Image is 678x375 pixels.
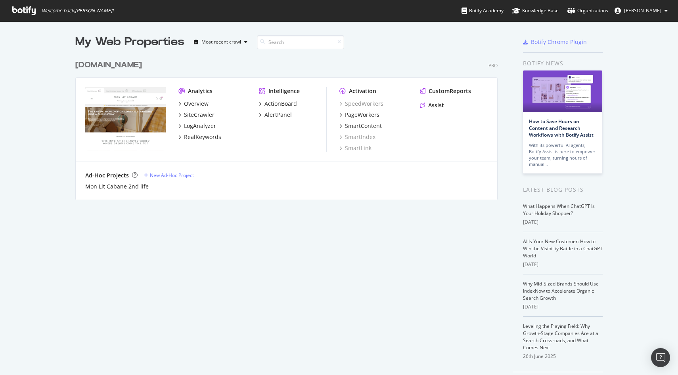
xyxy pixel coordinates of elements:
div: My Web Properties [75,34,184,50]
div: 26th June 2025 [523,353,603,360]
div: Overview [184,100,209,108]
a: What Happens When ChatGPT Is Your Holiday Shopper? [523,203,595,217]
div: [DOMAIN_NAME] [75,59,142,71]
div: Botify Chrome Plugin [531,38,587,46]
div: AlertPanel [264,111,292,119]
div: Assist [428,101,444,109]
div: [DATE] [523,303,603,310]
button: [PERSON_NAME] [608,4,674,17]
div: With its powerful AI agents, Botify Assist is here to empower your team, turning hours of manual… [529,142,596,168]
a: New Ad-Hoc Project [144,172,194,179]
a: RealKeywords [178,133,221,141]
a: SmartLink [339,144,372,152]
div: Botify Academy [462,7,504,15]
img: monlitcabane.com [85,87,166,151]
div: Pro [488,62,498,69]
a: SiteCrawler [178,111,215,119]
a: Why Mid-Sized Brands Should Use IndexNow to Accelerate Organic Search Growth [523,280,599,301]
div: SmartContent [345,122,382,130]
a: Mon Lit Cabane 2nd life [85,183,149,190]
div: Open Intercom Messenger [651,348,670,367]
div: Analytics [188,87,213,95]
a: SmartContent [339,122,382,130]
input: Search [257,35,344,49]
div: PageWorkers [345,111,379,119]
a: CustomReports [420,87,471,95]
span: Welcome back, [PERSON_NAME] ! [42,8,113,14]
div: Knowledge Base [512,7,559,15]
a: [DOMAIN_NAME] [75,59,145,71]
div: Most recent crawl [201,40,241,44]
a: AlertPanel [259,111,292,119]
div: Ad-Hoc Projects [85,171,129,179]
div: CustomReports [429,87,471,95]
div: grid [75,50,504,200]
div: Latest Blog Posts [523,185,603,194]
a: Overview [178,100,209,108]
a: Leveling the Playing Field: Why Growth-Stage Companies Are at a Search Crossroads, and What Comes... [523,323,598,351]
a: AI Is Your New Customer: How to Win the Visibility Battle in a ChatGPT World [523,238,603,259]
a: Botify Chrome Plugin [523,38,587,46]
div: Organizations [567,7,608,15]
div: Botify news [523,59,603,68]
a: SpeedWorkers [339,100,383,108]
div: SiteCrawler [184,111,215,119]
a: PageWorkers [339,111,379,119]
a: LogAnalyzer [178,122,216,130]
a: SmartIndex [339,133,375,141]
div: RealKeywords [184,133,221,141]
a: Assist [420,101,444,109]
div: [DATE] [523,219,603,226]
div: New Ad-Hoc Project [150,172,194,179]
div: Activation [349,87,376,95]
img: How to Save Hours on Content and Research Workflows with Botify Assist [523,70,602,112]
span: rémi cerf [624,7,661,14]
button: Most recent crawl [191,36,251,48]
div: [DATE] [523,261,603,268]
div: ActionBoard [264,100,297,108]
a: ActionBoard [259,100,297,108]
div: Intelligence [268,87,300,95]
a: How to Save Hours on Content and Research Workflows with Botify Assist [529,118,594,138]
div: LogAnalyzer [184,122,216,130]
